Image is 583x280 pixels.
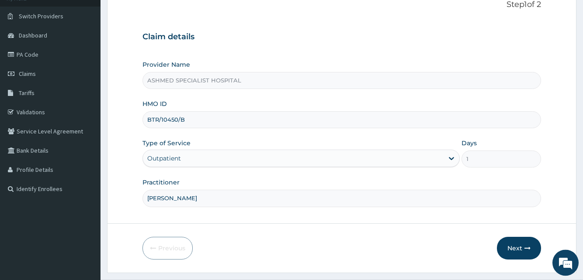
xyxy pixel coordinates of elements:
[142,111,541,128] input: Enter HMO ID
[462,139,477,147] label: Days
[19,12,63,20] span: Switch Providers
[142,237,193,260] button: Previous
[142,178,180,187] label: Practitioner
[497,237,541,260] button: Next
[142,139,191,147] label: Type of Service
[51,84,121,172] span: We're online!
[143,4,164,25] div: Minimize live chat window
[19,31,47,39] span: Dashboard
[45,49,147,60] div: Chat with us now
[142,60,190,69] label: Provider Name
[142,32,541,42] h3: Claim details
[147,154,181,163] div: Outpatient
[4,187,167,218] textarea: Type your message and hit 'Enter'
[142,99,167,108] label: HMO ID
[16,44,35,65] img: d_794563401_company_1708531726252_794563401
[19,89,35,97] span: Tariffs
[19,70,36,78] span: Claims
[142,190,541,207] input: Enter Name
